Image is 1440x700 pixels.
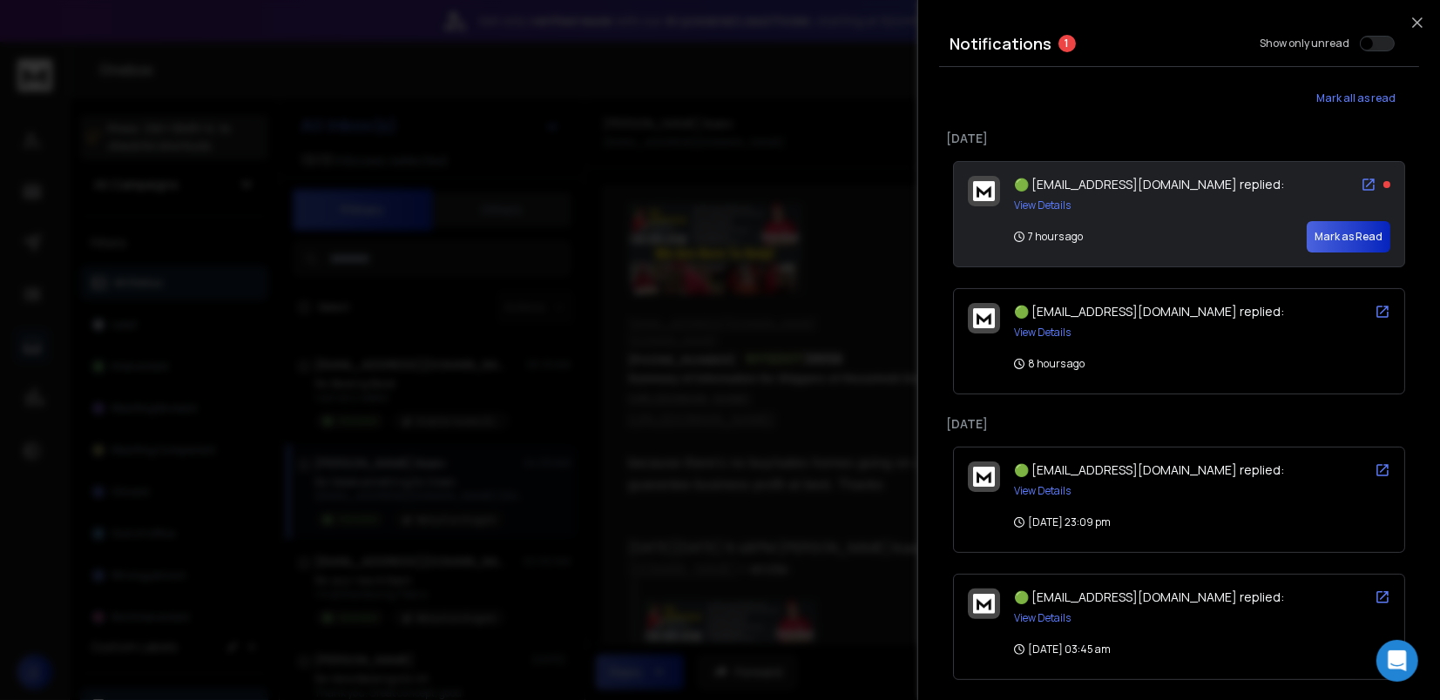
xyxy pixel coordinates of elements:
img: logo [973,467,995,487]
p: [DATE] 23:09 pm [1014,515,1111,529]
div: Open Intercom Messenger [1376,640,1418,682]
img: logo [973,594,995,614]
span: 🟢 [EMAIL_ADDRESS][DOMAIN_NAME] replied: [1014,589,1284,605]
p: [DATE] [946,415,1412,433]
span: 🟢 [EMAIL_ADDRESS][DOMAIN_NAME] replied: [1014,303,1284,320]
button: View Details [1014,484,1071,498]
p: 8 hours ago [1014,357,1085,371]
button: Mark as Read [1307,221,1390,252]
span: 🟢 [EMAIL_ADDRESS][DOMAIN_NAME] replied: [1014,461,1284,478]
h3: Notifications [950,31,1051,56]
p: [DATE] 03:45 am [1014,643,1111,656]
img: logo [973,308,995,328]
button: View Details [1014,611,1071,625]
img: logo [973,181,995,201]
span: Mark all as read [1317,91,1396,105]
button: Mark all as read [1294,81,1419,116]
p: 7 hours ago [1014,230,1083,244]
label: Show only unread [1260,37,1349,50]
button: View Details [1014,326,1071,340]
span: 🟢 [EMAIL_ADDRESS][DOMAIN_NAME] replied: [1014,176,1284,192]
span: 1 [1058,35,1076,52]
p: [DATE] [946,130,1412,147]
button: View Details [1014,199,1071,212]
